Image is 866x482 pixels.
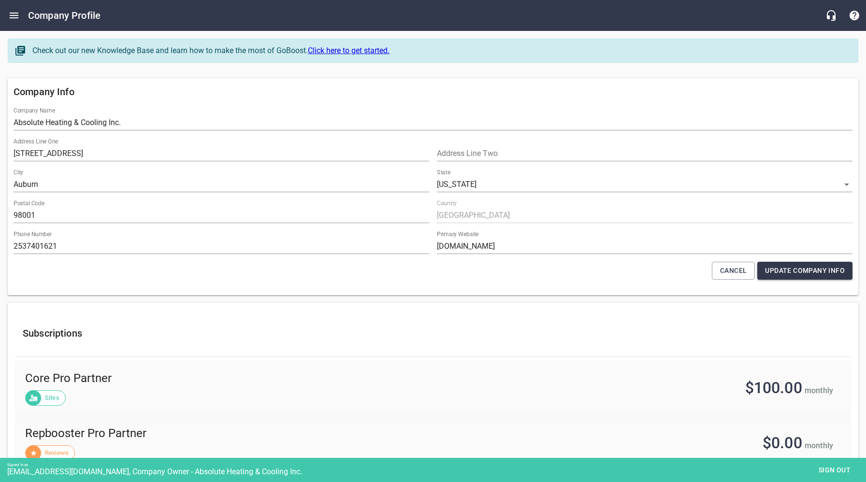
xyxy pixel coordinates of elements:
[7,467,866,476] div: [EMAIL_ADDRESS][DOMAIN_NAME], Company Owner - Absolute Heating & Cooling Inc.
[14,108,55,114] label: Company Name
[25,445,75,461] div: Reviews
[437,201,457,207] label: Country
[14,84,852,99] h6: Company Info
[745,379,802,397] span: $100.00
[437,170,450,176] label: State
[437,232,478,238] label: Primary Website
[720,265,747,277] span: Cancel
[14,201,44,207] label: Postal Code
[2,4,26,27] button: Open drawer
[712,262,755,280] button: Cancel
[7,463,866,467] div: Signed in as
[308,46,390,55] a: Click here to get started.
[810,461,859,479] button: Sign out
[757,262,852,280] button: Update Company Info
[39,393,65,403] span: Sites
[14,232,52,238] label: Phone Number
[805,441,833,450] span: monthly
[25,426,447,441] span: Repbooster Pro Partner
[39,448,74,458] span: Reviews
[814,464,855,476] span: Sign out
[763,434,802,452] span: $0.00
[25,371,420,386] span: Core Pro Partner
[14,139,58,145] label: Address Line One
[820,4,843,27] button: Live Chat
[32,45,848,57] div: Check out our new Knowledge Base and learn how to make the most of GoBoost.
[28,8,101,23] h6: Company Profile
[765,265,845,277] span: Update Company Info
[25,390,66,406] div: Sites
[805,386,833,395] span: monthly
[23,326,843,341] h6: Subscriptions
[14,170,23,176] label: City
[843,4,866,27] button: Support Portal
